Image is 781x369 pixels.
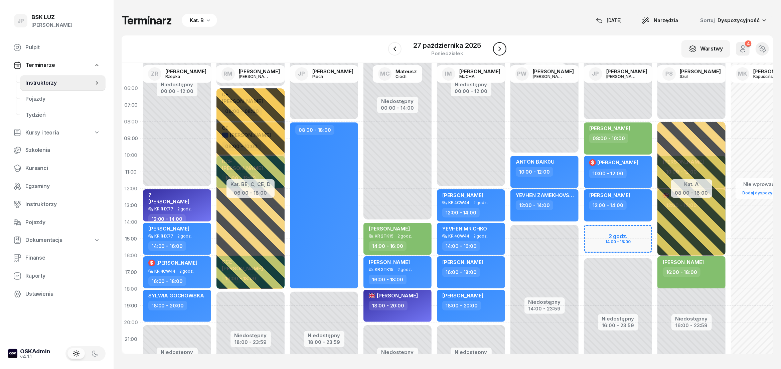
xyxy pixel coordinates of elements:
[369,259,410,265] span: [PERSON_NAME]
[122,214,140,230] div: 14:00
[31,14,72,20] div: BSK LUZ
[414,42,481,49] div: 27 października 2025
[223,71,232,77] span: RM
[8,196,106,212] a: Instruktorzy
[180,14,217,27] button: Kat. B
[373,65,422,83] a: MCMateuszCioch
[25,236,62,245] span: Dokumentacja
[179,269,194,274] span: 2 godz.
[230,189,271,196] div: 06:00 - 18:00
[602,321,634,328] div: 16:00 - 23:59
[473,200,488,205] span: 2 godz.
[459,74,491,79] div: MUCHA
[8,125,106,141] a: Kursy i teoria
[442,301,481,310] div: 18:00 - 20:00
[584,65,653,83] a: JP[PERSON_NAME][PERSON_NAME]
[692,13,773,27] button: Sortuj Dyspozycyjność
[25,43,100,52] span: Pulpit
[602,316,634,321] div: Niedostępny
[375,267,394,272] div: KR 2TK15
[190,16,204,24] div: Kat. B
[122,281,140,297] div: 18:00
[122,113,140,130] div: 08:00
[654,16,678,24] span: Narzędzia
[533,69,574,74] div: [PERSON_NAME]
[589,169,627,178] div: 10:00 - 12:00
[122,147,140,164] div: 10:00
[177,234,192,239] span: 2 godz.
[148,301,187,310] div: 18:00 - 20:00
[122,130,140,147] div: 09:00
[308,332,340,346] button: Niedostępny18:00 - 23:59
[589,125,630,131] span: [PERSON_NAME]
[473,234,488,239] span: 2 godz.
[437,65,506,83] a: IM[PERSON_NAME]MUCHA
[239,69,280,74] div: [PERSON_NAME]
[396,74,417,79] div: Cioch
[375,234,394,238] div: KR 2TK15
[308,338,340,345] div: 18:00 - 23:59
[680,69,721,74] div: [PERSON_NAME]
[230,180,271,196] button: Kat. BE, C, CE, D06:00 - 18:00
[398,234,412,239] span: 2 godz.
[591,160,594,165] span: $
[165,74,197,79] div: Rzepka
[448,200,469,205] div: KR 4CW44
[597,159,638,166] span: [PERSON_NAME]
[20,107,106,123] a: Tydzień
[381,350,414,355] div: Niedostępny
[8,160,106,176] a: Kursanci
[25,95,100,103] span: Pojazdy
[150,261,153,265] span: $
[177,207,192,211] span: 2 godz.
[20,91,106,107] a: Pojazdy
[312,74,344,79] div: Piech
[517,71,527,77] span: PW
[589,192,630,198] span: [PERSON_NAME]
[151,71,158,77] span: ZR
[381,99,414,104] div: Niedostępny
[455,350,488,355] div: Niedostępny
[528,298,561,313] button: Niedostępny14:00 - 23:59
[510,65,579,83] a: PW[PERSON_NAME][PERSON_NAME]
[680,74,712,79] div: Szul
[602,315,634,330] button: Niedostępny16:00 - 23:59
[381,97,414,112] button: Niedostępny00:00 - 14:00
[122,264,140,281] div: 17:00
[442,259,483,265] span: [PERSON_NAME]
[442,208,480,217] div: 12:00 - 14:00
[455,82,487,87] div: Niedostępny
[665,71,673,77] span: PS
[675,315,708,330] button: Niedostępny16:00 - 23:59
[516,200,553,210] div: 12:00 - 14:00
[380,71,390,77] span: MC
[442,292,483,299] span: [PERSON_NAME]
[312,69,353,74] div: [PERSON_NAME]
[154,234,173,238] div: KR 1HX77
[700,16,716,25] span: Sortuj
[165,69,206,74] div: [PERSON_NAME]
[596,16,622,24] div: [DATE]
[442,267,480,277] div: 16:00 - 18:00
[148,214,186,224] div: 12:00 - 14:00
[25,79,94,87] span: Instruktorzy
[8,233,106,248] a: Dokumentacja
[8,58,106,73] a: Terminarze
[20,349,50,354] div: OSKAdmin
[369,225,410,232] span: [PERSON_NAME]
[369,301,408,310] div: 18:00 - 20:00
[148,292,204,299] span: SYLWIA GOCHOWSKA
[122,247,140,264] div: 16:00
[738,71,747,77] span: MK
[657,65,726,83] a: PS[PERSON_NAME]Szul
[369,241,407,251] div: 14:00 - 16:00
[675,321,708,328] div: 16:00 - 23:59
[122,297,140,314] div: 19:00
[459,69,500,74] div: [PERSON_NAME]
[381,104,414,111] div: 00:00 - 14:00
[8,268,106,284] a: Raporty
[718,17,760,23] span: Dyspozycyjność
[161,82,193,87] div: Niedostępny
[122,230,140,247] div: 15:00
[122,348,140,364] div: 22:00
